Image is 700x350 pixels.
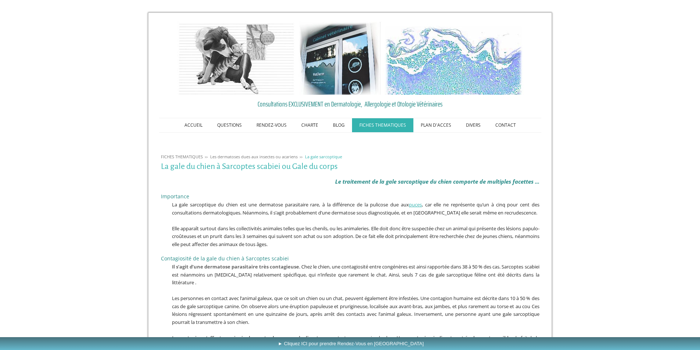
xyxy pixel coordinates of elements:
[172,263,539,286] span: . Chez le chien, une contagiosité entre congénères est ainsi rapportée dans 38 à 50 % des cas. Sa...
[303,154,344,159] a: La gale sarcoptique
[172,225,539,248] span: Elle apparaît surtout dans les collectivités animales telles que les chenils, ou les animaleries....
[161,193,189,200] span: Importance
[294,118,326,132] a: CHARTE
[413,118,459,132] a: PLAN D'ACCES
[172,335,319,341] strong: La contagion s’effectue principalement selon un mode direct
[161,255,289,262] span: Contagiosité de la gale du chien à Sarcoptes scabiei
[210,154,298,159] span: Les dermatoses dues aux insectes ou acariens
[305,154,342,159] span: La gale sarcoptique
[172,295,539,325] span: Les personnes en contact avec l’animal galeux, que ce soit un chien ou un chat, peuvent également...
[161,154,203,159] span: FICHES THEMATIQUES
[459,118,488,132] a: DIVERS
[208,154,299,159] a: Les dermatoses dues aux insectes ou acariens
[335,178,539,185] em: Le traitement de la gale sarcoptique du chien comporte de multiples facettes ...
[172,201,539,216] span: La gale sarcoptique du chien est une dermatose parasitaire rare, à la différence de la pulicose d...
[396,335,511,341] span: Une contagion indirecte est également possible
[210,118,249,132] a: QUESTIONS
[249,118,294,132] a: RENDEZ-VOUS
[161,162,539,171] h1: La gale du chien à Sarcoptes scabiei ou Gale du corps
[488,118,523,132] a: CONTACT
[172,263,299,270] strong: Il s’agit d’une dermatose parasitaire très contagieuse
[352,118,413,132] a: FICHES THEMATIQUES
[177,118,210,132] a: ACCUEIL
[159,154,205,159] a: FICHES THEMATIQUES
[409,201,422,208] a: puces
[326,118,352,132] a: BLOG
[161,98,539,109] a: Consultations EXCLUSIVEMENT en Dermatologie, Allergologie et Otologie Vétérinaires
[278,341,424,346] span: ► Cliquez ICI pour prendre Rendez-Vous en [GEOGRAPHIC_DATA]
